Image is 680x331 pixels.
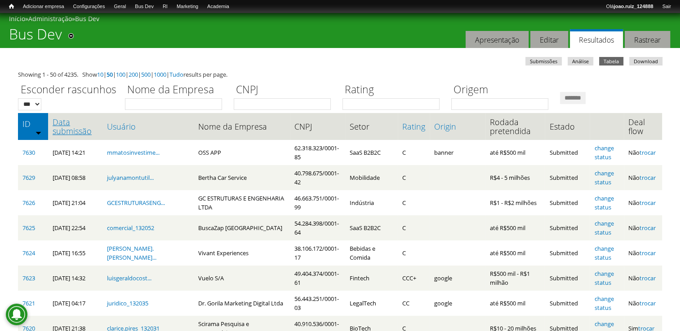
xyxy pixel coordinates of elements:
[594,219,613,236] a: change status
[345,190,398,215] td: Indústria
[18,70,662,79] div: Showing 1 - 50 of 4235. Show | | | | | | results per page.
[640,274,656,282] a: trocar
[290,140,345,165] td: 62.318.323/0001-85
[345,140,398,165] td: SaaS B2B2C
[430,266,485,291] td: google
[624,291,662,316] td: Não
[485,113,545,140] th: Rodada pretendida
[194,140,290,165] td: OSS APP
[545,190,590,215] td: Submitted
[430,140,485,165] td: banner
[345,113,398,140] th: Setor
[234,82,337,98] label: CNPJ
[485,266,545,291] td: R$500 mil - R$1 milhão
[545,165,590,190] td: Submitted
[129,70,138,78] a: 200
[290,215,345,240] td: 54.284.398/0001-64
[485,140,545,165] td: até R$500 mil
[624,165,662,190] td: Não
[624,190,662,215] td: Não
[594,194,613,211] a: change status
[594,295,613,312] a: change status
[640,148,656,157] a: trocar
[624,266,662,291] td: Não
[107,299,148,307] a: juridico_132035
[9,14,671,26] div: » »
[530,31,568,48] a: Editar
[48,291,102,316] td: [DATE] 04:17
[107,148,160,157] a: mmatosinvestime...
[154,70,166,78] a: 1000
[203,2,234,11] a: Academia
[194,291,290,316] td: Dr. Gorila Marketing Digital Ltda
[48,190,102,215] td: [DATE] 21:04
[545,266,590,291] td: Submitted
[125,82,228,98] label: Nome da Empresa
[36,130,41,135] img: ordem crescente
[290,165,345,190] td: 40.798.675/0001-42
[570,29,623,48] a: Resultados
[398,240,430,266] td: C
[568,57,593,65] a: Análise
[9,26,62,48] h1: Bus Dev
[485,215,545,240] td: até R$500 mil
[624,215,662,240] td: Não
[194,190,290,215] td: GC ESTRUTURAS E ENGENHARIA LTDA
[28,14,72,23] a: Administração
[107,199,165,207] a: GCESTRUTURASENG...
[402,122,425,131] a: Rating
[107,224,154,232] a: comercial_132052
[290,240,345,266] td: 38.106.172/0001-17
[22,148,35,157] a: 7630
[172,2,203,11] a: Marketing
[48,240,102,266] td: [DATE] 16:55
[22,274,35,282] a: 7623
[22,249,35,257] a: 7624
[430,291,485,316] td: google
[69,2,110,11] a: Configurações
[640,174,656,182] a: trocar
[451,82,554,98] label: Origem
[4,2,18,11] a: Início
[466,31,529,48] a: Apresentação
[22,199,35,207] a: 7626
[398,140,430,165] td: C
[22,174,35,182] a: 7629
[545,240,590,266] td: Submitted
[485,165,545,190] td: R$4 - 5 milhões
[194,240,290,266] td: Vivant Experiences
[194,215,290,240] td: BuscaZap [GEOGRAPHIC_DATA]
[345,165,398,190] td: Mobilidade
[545,113,590,140] th: Estado
[594,144,613,161] a: change status
[107,70,113,78] a: 50
[640,249,656,257] a: trocar
[640,224,656,232] a: trocar
[434,122,481,131] a: Origin
[290,190,345,215] td: 46.663.751/0001-99
[18,2,69,11] a: Adicionar empresa
[629,57,662,65] a: Download
[614,4,653,9] strong: joao.ruiz_124888
[22,299,35,307] a: 7621
[75,14,99,23] a: Bus Dev
[624,140,662,165] td: Não
[599,57,623,65] a: Tabela
[9,3,14,9] span: Início
[97,70,103,78] a: 10
[398,190,430,215] td: C
[194,113,290,140] th: Nome da Empresa
[48,215,102,240] td: [DATE] 22:54
[194,266,290,291] td: Vuelo S/A
[594,169,613,186] a: change status
[545,291,590,316] td: Submitted
[107,274,151,282] a: luisgeraldocost...
[290,291,345,316] td: 56.443.251/0001-03
[624,240,662,266] td: Não
[594,244,613,261] a: change status
[342,82,445,98] label: Rating
[545,140,590,165] td: Submitted
[290,113,345,140] th: CNPJ
[345,291,398,316] td: LegalTech
[545,215,590,240] td: Submitted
